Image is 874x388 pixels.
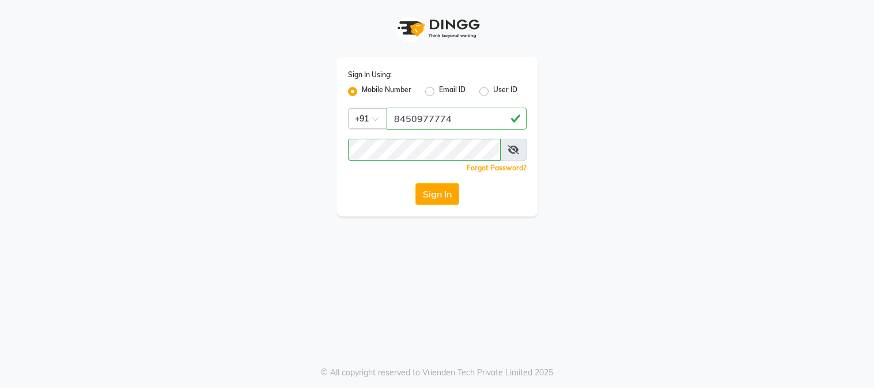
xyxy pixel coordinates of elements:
label: Email ID [439,85,466,98]
img: logo1.svg [391,12,483,45]
input: Username [387,108,527,130]
input: Username [348,139,501,161]
label: Mobile Number [362,85,411,98]
button: Sign In [415,183,459,205]
label: User ID [493,85,517,98]
label: Sign In Using: [348,70,392,80]
a: Forgot Password? [467,163,527,172]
